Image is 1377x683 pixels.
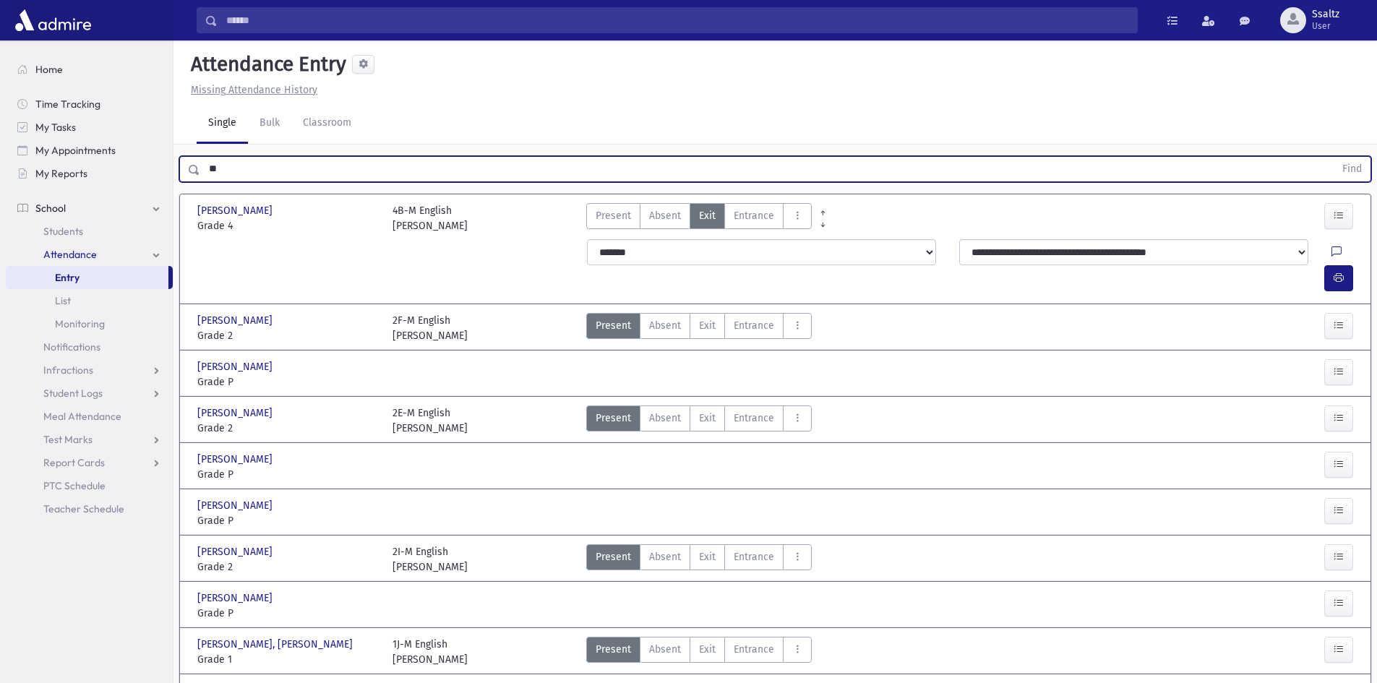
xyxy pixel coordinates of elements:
span: Exit [699,411,716,426]
span: List [55,294,71,307]
a: Report Cards [6,451,173,474]
span: Monitoring [55,317,105,330]
span: Entrance [734,411,774,426]
a: Meal Attendance [6,405,173,428]
span: [PERSON_NAME], [PERSON_NAME] [197,637,356,652]
span: Exit [699,208,716,223]
span: Grade P [197,467,378,482]
a: Monitoring [6,312,173,335]
u: Missing Attendance History [191,84,317,96]
span: Grade P [197,374,378,390]
span: Present [596,208,631,223]
span: Grade P [197,606,378,621]
div: 2F-M English [PERSON_NAME] [392,313,468,343]
span: Absent [649,208,681,223]
a: Single [197,103,248,144]
a: My Reports [6,162,173,185]
input: Search [218,7,1137,33]
div: AttTypes [586,637,812,667]
span: Grade P [197,513,378,528]
span: User [1312,20,1339,32]
span: [PERSON_NAME] [197,590,275,606]
span: Teacher Schedule [43,502,124,515]
a: PTC Schedule [6,474,173,497]
div: 2E-M English [PERSON_NAME] [392,405,468,436]
span: Entrance [734,642,774,657]
div: 2I-M English [PERSON_NAME] [392,544,468,575]
span: Ssaltz [1312,9,1339,20]
a: Entry [6,266,168,289]
a: List [6,289,173,312]
span: Meal Attendance [43,410,121,423]
div: AttTypes [586,544,812,575]
span: Exit [699,549,716,564]
span: Notifications [43,340,100,353]
span: Absent [649,411,681,426]
span: Entry [55,271,80,284]
span: Present [596,411,631,426]
span: Entrance [734,208,774,223]
span: Exit [699,642,716,657]
a: Home [6,58,173,81]
button: Find [1334,157,1370,181]
span: Entrance [734,318,774,333]
span: Student Logs [43,387,103,400]
span: Grade 1 [197,652,378,667]
span: Test Marks [43,433,93,446]
span: [PERSON_NAME] [197,203,275,218]
span: Grade 4 [197,218,378,233]
a: Students [6,220,173,243]
a: School [6,197,173,220]
img: AdmirePro [12,6,95,35]
span: Absent [649,642,681,657]
span: PTC Schedule [43,479,106,492]
span: My Tasks [35,121,76,134]
a: Attendance [6,243,173,266]
span: Students [43,225,83,238]
span: Home [35,63,63,76]
div: 4B-M English [PERSON_NAME] [392,203,468,233]
span: [PERSON_NAME] [197,498,275,513]
a: Notifications [6,335,173,358]
span: My Reports [35,167,87,180]
div: AttTypes [586,203,812,233]
span: Report Cards [43,456,105,469]
span: Infractions [43,364,93,377]
span: [PERSON_NAME] [197,544,275,559]
span: Absent [649,318,681,333]
a: Student Logs [6,382,173,405]
span: School [35,202,66,215]
span: Present [596,549,631,564]
div: AttTypes [586,313,812,343]
span: Grade 2 [197,328,378,343]
span: Grade 2 [197,421,378,436]
a: Missing Attendance History [185,84,317,96]
a: Infractions [6,358,173,382]
div: 1J-M English [PERSON_NAME] [392,637,468,667]
span: [PERSON_NAME] [197,452,275,467]
span: Entrance [734,549,774,564]
span: Absent [649,549,681,564]
a: Teacher Schedule [6,497,173,520]
span: Present [596,318,631,333]
span: Grade 2 [197,559,378,575]
span: Present [596,642,631,657]
div: AttTypes [586,405,812,436]
a: Classroom [291,103,363,144]
h5: Attendance Entry [185,52,346,77]
span: [PERSON_NAME] [197,359,275,374]
a: My Tasks [6,116,173,139]
span: [PERSON_NAME] [197,313,275,328]
a: My Appointments [6,139,173,162]
a: Time Tracking [6,93,173,116]
a: Test Marks [6,428,173,451]
span: [PERSON_NAME] [197,405,275,421]
span: My Appointments [35,144,116,157]
span: Exit [699,318,716,333]
a: Bulk [248,103,291,144]
span: Time Tracking [35,98,100,111]
span: Attendance [43,248,97,261]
